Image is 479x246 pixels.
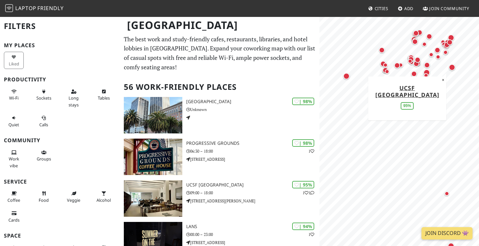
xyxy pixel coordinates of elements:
div: Map marker [427,51,435,59]
span: Veggie [67,197,80,203]
a: LaptopFriendly LaptopFriendly [5,3,64,14]
span: Friendly [37,5,63,12]
div: Map marker [410,70,418,78]
a: Join Discord 👾 [421,227,473,239]
div: Map marker [408,59,415,66]
button: Cards [4,208,24,225]
h3: My Places [4,42,116,48]
div: Map marker [342,72,351,81]
button: Long stays [64,86,84,110]
button: Sockets [34,86,54,103]
span: Group tables [37,156,51,162]
button: Alcohol [94,188,113,205]
span: Work-friendly tables [98,95,110,101]
div: Map marker [407,55,415,63]
h3: Progressive Grounds [186,141,319,146]
div: Map marker [393,61,401,70]
div: Map marker [439,38,447,46]
span: Join Community [429,6,469,11]
p: 1 1 [303,190,314,196]
div: Map marker [407,54,415,62]
div: Map marker [412,29,420,37]
div: Map marker [442,48,449,56]
p: 06:30 – 18:00 [186,148,319,154]
h2: Filters [4,16,116,36]
h3: LANS [186,224,319,229]
span: Video/audio calls [39,122,48,128]
div: Map marker [383,68,391,75]
div: Map marker [382,61,389,69]
img: LaptopFriendly [5,4,13,12]
div: Map marker [368,79,376,88]
h3: UCSF [GEOGRAPHIC_DATA] [186,182,319,188]
div: Map marker [406,57,414,65]
button: Quiet [4,113,24,130]
div: 95% [401,102,414,110]
h2: 56 Work-Friendly Places [124,77,316,97]
div: Map marker [447,33,456,42]
h3: Space [4,233,116,239]
button: Coffee [4,188,24,205]
div: Map marker [410,35,418,44]
a: Join Community [420,3,472,14]
span: Laptop [15,5,36,12]
a: Add [395,3,416,14]
div: Map marker [378,46,386,54]
p: 1 [308,148,314,154]
button: Work vibe [4,147,24,171]
div: Map marker [411,37,419,46]
h3: Productivity [4,76,116,83]
div: Map marker [414,60,422,67]
h3: Service [4,179,116,185]
div: Map marker [379,60,387,68]
div: Map marker [381,66,390,75]
p: 1 [308,231,314,238]
p: [STREET_ADDRESS] [186,239,319,246]
div: | 94% [292,223,314,230]
div: | 98% [292,139,314,147]
img: UCSF Mission Bay FAMRI Library [124,180,183,217]
div: Map marker [434,53,442,61]
span: Stable Wi-Fi [9,95,19,101]
div: Map marker [411,29,420,38]
h3: Community [4,137,116,143]
button: Close popup [440,76,446,84]
div: Map marker [443,190,451,198]
div: Map marker [442,48,450,56]
p: 08:00 – 23:00 [186,231,319,238]
div: Map marker [423,61,431,69]
button: Wi-Fi [4,86,24,103]
span: Cities [375,6,388,11]
div: Map marker [443,41,451,49]
span: Credit cards [8,217,19,223]
div: | 98% [292,98,314,105]
button: Food [34,188,54,205]
div: Map marker [422,72,430,79]
a: One Market Plaza | 98% [GEOGRAPHIC_DATA] Unknown [120,97,319,133]
div: Map marker [381,67,389,75]
div: Map marker [421,40,428,48]
div: Map marker [443,38,452,47]
div: Map marker [413,56,422,64]
a: UCSF Mission Bay FAMRI Library | 95% 11 UCSF [GEOGRAPHIC_DATA] 09:00 – 18:00 [STREET_ADDRESS][PER... [120,180,319,217]
a: UCSF [GEOGRAPHIC_DATA] [375,84,439,99]
span: Power sockets [36,95,51,101]
button: Veggie [64,188,84,205]
h1: [GEOGRAPHIC_DATA] [122,16,318,34]
div: Map marker [415,28,424,37]
span: Quiet [8,122,19,128]
p: The best work and study-friendly cafes, restaurants, libraries, and hotel lobbies in [GEOGRAPHIC_... [124,34,316,72]
div: Map marker [397,61,405,69]
span: Alcohol [97,197,111,203]
button: Tables [94,86,113,103]
div: Map marker [446,38,454,47]
img: One Market Plaza [124,97,183,133]
h3: [GEOGRAPHIC_DATA] [186,99,319,104]
div: Map marker [447,63,457,72]
span: Food [39,197,49,203]
span: Coffee [7,197,20,203]
div: Map marker [412,60,421,68]
p: Unknown [186,106,319,113]
button: Groups [34,147,54,164]
div: Map marker [422,68,431,77]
